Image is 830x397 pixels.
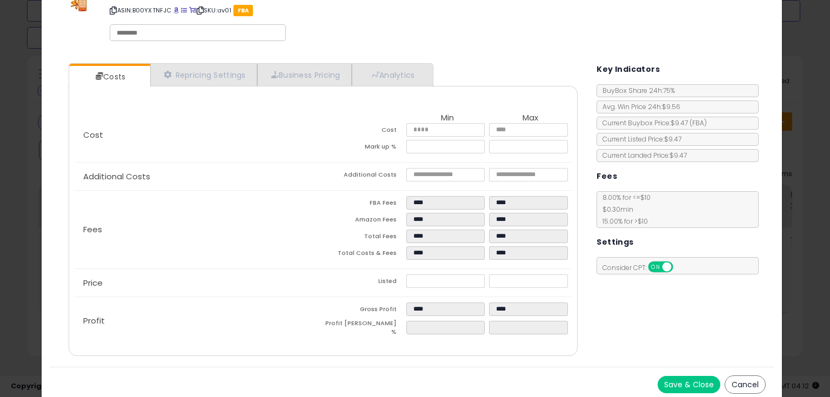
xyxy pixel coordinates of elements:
button: Save & Close [658,376,720,393]
h5: Fees [597,170,617,183]
a: Business Pricing [257,64,352,86]
p: Profit [75,317,323,325]
td: Gross Profit [323,302,406,319]
p: Cost [75,131,323,139]
td: Mark up % [323,140,406,157]
button: Cancel [725,375,766,394]
span: Current Landed Price: $9.47 [597,151,687,160]
td: Total Fees [323,230,406,246]
a: All offer listings [181,6,187,15]
span: ON [650,263,663,272]
th: Max [489,113,572,123]
td: FBA Fees [323,196,406,213]
span: 8.00 % for <= $10 [597,193,651,226]
p: Price [75,279,323,287]
span: ( FBA ) [690,118,707,127]
span: Avg. Win Price 24h: $9.56 [597,102,680,111]
td: Additional Costs [323,168,406,185]
a: Analytics [352,64,432,86]
h5: Settings [597,235,633,249]
h5: Key Indicators [597,63,660,76]
span: OFF [672,263,689,272]
td: Profit [PERSON_NAME] % [323,319,406,339]
p: Additional Costs [75,172,323,181]
span: Current Listed Price: $9.47 [597,134,681,144]
td: Amazon Fees [323,213,406,230]
th: Min [406,113,489,123]
a: BuyBox page [173,6,179,15]
a: Costs [69,66,149,88]
p: Fees [75,225,323,234]
span: $0.30 min [597,205,633,214]
td: Total Costs & Fees [323,246,406,263]
span: BuyBox Share 24h: 75% [597,86,675,95]
a: Repricing Settings [150,64,257,86]
span: Consider CPT: [597,263,687,272]
td: Cost [323,123,406,140]
span: 15.00 % for > $10 [597,217,648,226]
span: $9.47 [671,118,707,127]
span: FBA [233,5,253,16]
a: Your listing only [189,6,195,15]
span: Current Buybox Price: [597,118,707,127]
td: Listed [323,274,406,291]
p: ASIN: B00YXTNFJC | SKU: av01 [110,2,576,19]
